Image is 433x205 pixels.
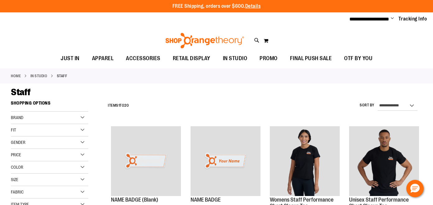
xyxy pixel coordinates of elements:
a: Details [245,3,261,9]
span: OTF BY YOU [344,51,372,65]
a: Unisex Staff Performance Short Sleeve Tee [349,126,419,197]
a: Home [11,73,21,79]
span: PROMO [260,51,278,65]
img: Shop Orangetheory [164,33,245,48]
span: APPAREL [92,51,114,65]
h2: Items to [108,101,129,110]
span: 20 [124,103,129,108]
a: OTF BY YOU [338,51,379,66]
span: 1 [118,103,120,108]
img: Product image for NAME BADGE [191,126,260,196]
span: Color [11,165,23,170]
a: PROMO [253,51,284,66]
a: Product image for NAME BADGE [191,126,260,197]
a: NAME BADGE (Blank) [111,197,158,203]
a: RETAIL DISPLAY [167,51,217,66]
button: Account menu [391,16,394,22]
span: FINAL PUSH SALE [290,51,332,65]
a: JUST IN [54,51,86,66]
span: Fabric [11,189,24,194]
span: Staff [11,87,31,97]
strong: Staff [57,73,67,79]
span: Price [11,152,21,157]
a: NAME BADGE [191,197,221,203]
span: Fit [11,127,16,132]
p: FREE Shipping, orders over $600. [173,3,261,10]
span: JUST IN [61,51,80,65]
strong: Shopping Options [11,98,88,112]
a: IN STUDIO [217,51,254,65]
label: Sort By [360,103,375,108]
img: NAME BADGE (Blank) [111,126,181,196]
a: ACCESSORIES [120,51,167,66]
span: Brand [11,115,23,120]
a: APPAREL [86,51,120,66]
span: Gender [11,140,25,145]
span: IN STUDIO [223,51,247,65]
span: Size [11,177,18,182]
a: Tracking Info [398,16,427,22]
span: ACCESSORIES [126,51,160,65]
span: RETAIL DISPLAY [173,51,210,65]
img: Womens Staff Performance Short Sleeve Tee [270,126,340,196]
a: IN STUDIO [30,73,48,79]
a: NAME BADGE (Blank) [111,126,181,197]
a: FINAL PUSH SALE [284,51,338,66]
a: Womens Staff Performance Short Sleeve Tee [270,126,340,197]
button: Hello, have a question? Let’s chat. [406,180,424,197]
img: Unisex Staff Performance Short Sleeve Tee [349,126,419,196]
